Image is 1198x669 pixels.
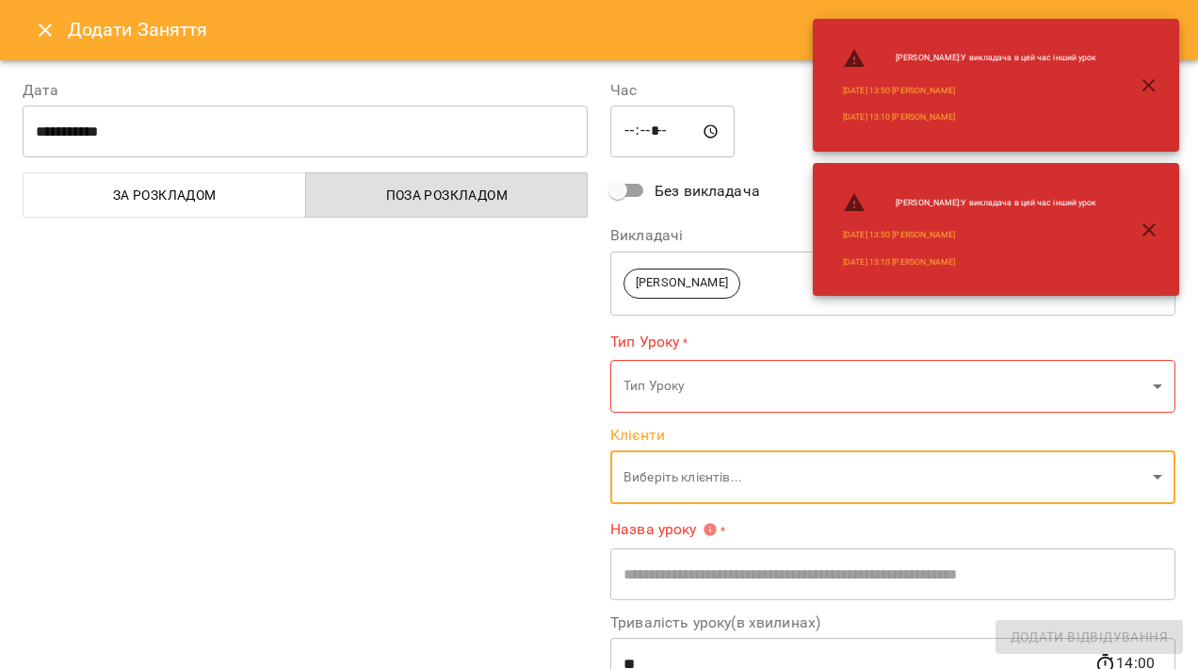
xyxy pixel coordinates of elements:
[610,360,1175,414] div: Тип Уроку
[624,274,739,292] span: [PERSON_NAME]
[305,172,589,218] button: Поза розкладом
[610,228,1175,243] label: Викладачі
[843,111,955,123] a: [DATE] 13:10 [PERSON_NAME]
[610,251,1175,316] div: [PERSON_NAME]
[828,184,1111,221] li: [PERSON_NAME] : У викладача в цей час інший урок
[610,615,1175,630] label: Тривалість уроку(в хвилинах)
[610,428,1175,443] label: Клієнти
[610,331,1175,352] label: Тип Уроку
[317,184,577,206] span: Поза розкладом
[610,83,1175,98] label: Час
[703,522,718,537] svg: Вкажіть назву уроку або виберіть клієнтів
[828,40,1111,77] li: [PERSON_NAME] : У викладача в цей час інший урок
[655,180,760,203] span: Без викладача
[843,256,955,269] a: [DATE] 13:10 [PERSON_NAME]
[623,377,1145,396] p: Тип Уроку
[610,522,718,537] span: Назва уроку
[843,85,955,97] a: [DATE] 13:50 [PERSON_NAME]
[843,229,955,241] a: [DATE] 13:50 [PERSON_NAME]
[68,15,1175,44] h6: Додати Заняття
[35,184,295,206] span: За розкладом
[623,468,1145,487] p: Виберіть клієнтів...
[23,8,68,53] button: Close
[610,450,1175,504] div: Виберіть клієнтів...
[23,172,306,218] button: За розкладом
[23,83,588,98] label: Дата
